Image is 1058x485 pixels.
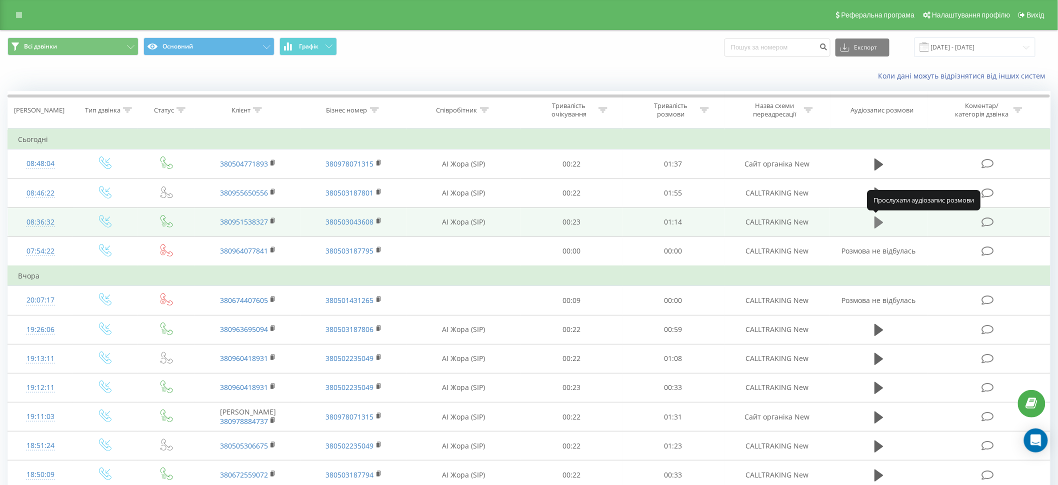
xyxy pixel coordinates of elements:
[220,217,268,226] a: 380951538327
[724,315,830,344] td: CALLTRAKING New
[406,207,520,236] td: АІ Жора (SIP)
[18,407,63,426] div: 19:11:03
[406,149,520,178] td: АІ Жора (SIP)
[220,382,268,392] a: 380960418931
[952,101,1011,118] div: Коментар/категорія дзвінка
[724,178,830,207] td: CALLTRAKING New
[542,101,596,118] div: Тривалість очікування
[724,207,830,236] td: CALLTRAKING New
[520,149,622,178] td: 00:22
[622,236,724,266] td: 00:00
[326,106,367,114] div: Бізнес номер
[622,286,724,315] td: 00:00
[326,324,374,334] a: 380503187806
[143,37,274,55] button: Основний
[851,106,914,114] div: Аудіозапис розмови
[220,246,268,255] a: 380964077841
[326,470,374,479] a: 380503187794
[220,295,268,305] a: 380674407605
[622,207,724,236] td: 01:14
[520,431,622,460] td: 00:22
[14,106,64,114] div: [PERSON_NAME]
[326,295,374,305] a: 380501431265
[520,373,622,402] td: 00:23
[220,416,268,426] a: 380978884737
[18,465,63,484] div: 18:50:09
[622,402,724,431] td: 01:31
[520,286,622,315] td: 00:09
[835,38,889,56] button: Експорт
[24,42,57,50] span: Всі дзвінки
[220,470,268,479] a: 380672559072
[299,43,318,50] span: Графік
[520,402,622,431] td: 00:22
[842,295,916,305] span: Розмова не відбулась
[878,71,1050,80] a: Коли дані можуть відрізнятися вiд інших систем
[724,149,830,178] td: Сайт органіка New
[520,344,622,373] td: 00:22
[622,178,724,207] td: 01:55
[220,324,268,334] a: 380963695094
[724,431,830,460] td: CALLTRAKING New
[622,344,724,373] td: 01:08
[724,38,830,56] input: Пошук за номером
[406,402,520,431] td: АІ Жора (SIP)
[520,236,622,266] td: 00:00
[220,441,268,450] a: 380505306675
[622,373,724,402] td: 00:33
[724,286,830,315] td: CALLTRAKING New
[85,106,120,114] div: Тип дзвінка
[18,320,63,339] div: 19:26:06
[18,183,63,203] div: 08:46:22
[220,159,268,168] a: 380504771893
[622,431,724,460] td: 01:23
[326,159,374,168] a: 380978071315
[724,402,830,431] td: Сайт органіка New
[220,188,268,197] a: 380955650556
[842,246,916,255] span: Розмова не відбулась
[18,290,63,310] div: 20:07:17
[8,129,1050,149] td: Сьогодні
[18,241,63,261] div: 07:54:22
[279,37,337,55] button: Графік
[231,106,250,114] div: Клієнт
[154,106,174,114] div: Статус
[18,212,63,232] div: 08:36:32
[436,106,477,114] div: Співробітник
[326,441,374,450] a: 380502235049
[622,315,724,344] td: 00:59
[841,11,915,19] span: Реферальна програма
[724,344,830,373] td: CALLTRAKING New
[18,154,63,173] div: 08:48:04
[1027,11,1044,19] span: Вихід
[18,349,63,368] div: 19:13:11
[932,11,1010,19] span: Налаштування профілю
[220,353,268,363] a: 380960418931
[18,436,63,455] div: 18:51:24
[326,382,374,392] a: 380502235049
[406,315,520,344] td: АІ Жора (SIP)
[18,378,63,397] div: 19:12:11
[724,373,830,402] td: CALLTRAKING New
[867,190,980,210] div: Прослухати аудіозапис розмови
[326,217,374,226] a: 380503043608
[520,178,622,207] td: 00:22
[326,188,374,197] a: 380503187801
[644,101,697,118] div: Тривалість розмови
[326,412,374,421] a: 380978071315
[406,431,520,460] td: АІ Жора (SIP)
[326,246,374,255] a: 380503187795
[406,344,520,373] td: АІ Жора (SIP)
[406,373,520,402] td: АІ Жора (SIP)
[520,315,622,344] td: 00:22
[7,37,138,55] button: Всі дзвінки
[8,266,1050,286] td: Вчора
[1024,428,1048,452] div: Open Intercom Messenger
[195,402,301,431] td: [PERSON_NAME]
[406,178,520,207] td: АІ Жора (SIP)
[622,149,724,178] td: 01:37
[724,236,830,266] td: CALLTRAKING New
[326,353,374,363] a: 380502235049
[748,101,801,118] div: Назва схеми переадресації
[520,207,622,236] td: 00:23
